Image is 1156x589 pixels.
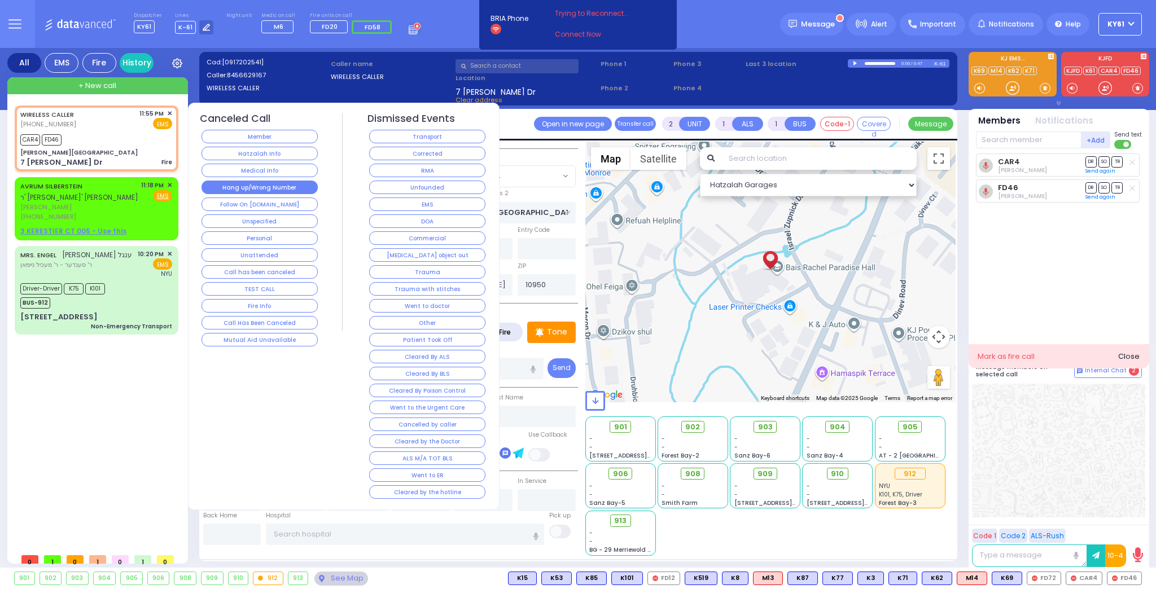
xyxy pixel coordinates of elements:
img: red-radio-icon.svg [653,575,658,581]
div: 903 [67,572,88,584]
button: Map camera controls [927,326,950,348]
img: comment-alt.png [1077,368,1083,374]
div: BLS [787,572,818,585]
img: Logo [45,17,120,31]
span: - [589,482,593,490]
span: TR [1111,156,1123,167]
button: Cleared by the hotline [369,485,485,499]
span: - [734,434,738,443]
div: K519 [685,572,717,585]
span: [PHONE_NUMBER] [20,212,76,221]
a: Send again [1085,168,1115,174]
span: Jacob Weiss [998,192,1047,200]
span: - [734,443,738,451]
span: - [807,443,810,451]
label: WIRELESS CALLER [331,72,452,82]
div: [STREET_ADDRESS] [20,311,98,323]
div: Close [1118,351,1140,362]
a: Open this area in Google Maps (opens a new window) [588,388,625,402]
span: Message [801,19,835,30]
span: - [589,529,593,537]
span: ר' סענדער - ר' מעכיל ניימאן [20,260,132,270]
span: K75 [64,283,84,294]
span: 11:18 PM [141,181,164,190]
div: 905 [121,572,142,584]
div: [PERSON_NAME][GEOGRAPHIC_DATA] [20,148,138,157]
button: Covered [857,117,891,131]
span: 2 [1129,366,1139,376]
label: Last 3 location [746,59,848,69]
div: BLS [922,572,952,585]
span: ✕ [167,249,172,259]
div: 904 [94,572,116,584]
button: Mutual Aid Unavailable [202,333,318,346]
label: KJFD [1061,56,1149,64]
span: FD46 [42,134,62,146]
span: - [589,434,593,443]
button: Trauma [369,265,485,279]
span: CAR4 [20,134,40,146]
button: Transport [369,130,485,143]
span: - [662,490,665,499]
div: K53 [541,572,572,585]
button: Toggle fullscreen view [927,147,950,170]
button: Corrected [369,147,485,160]
div: 7 [PERSON_NAME] Dr [20,157,103,168]
span: Internal Chat [1085,367,1127,375]
span: ✕ [167,109,172,118]
label: KJ EMS... [969,56,1057,64]
span: Sanz Bay-5 [589,499,625,507]
a: Send again [1085,194,1115,200]
div: / [910,57,913,70]
img: red-radio-icon.svg [1112,575,1118,581]
div: 901 [15,572,34,584]
button: DOA [369,214,485,228]
a: CAR4 [1098,67,1120,75]
div: K85 [576,572,607,585]
span: 7 [PERSON_NAME] Dr [456,86,536,95]
span: BG - 29 Merriewold S. [589,546,653,554]
img: message.svg [789,20,797,28]
span: EMS [153,118,172,129]
label: Entry Code [518,226,550,235]
span: 1 [134,555,151,564]
button: ALS [732,117,763,131]
label: Night unit [226,12,252,19]
div: FD72 [1027,572,1061,585]
div: 909 [202,572,223,584]
u: 3 KERESTIER CT 005 - Use this [20,226,126,236]
button: Code-1 [820,117,854,131]
div: BLS [685,572,717,585]
h4: Dismissed Events [367,113,455,125]
span: Notifications [989,19,1034,29]
button: Follow On [DOMAIN_NAME] [202,197,318,211]
span: - [807,434,810,443]
button: BUS [785,117,816,131]
a: FD46 [998,183,1018,192]
span: - [879,443,882,451]
span: Clear address [456,95,502,104]
span: FD20 [322,22,338,31]
span: + New call [78,80,116,91]
label: Turn off text [1114,139,1132,150]
button: Notifications [1035,115,1093,128]
label: Hospital [266,511,291,520]
span: Driver-Driver [20,283,62,294]
label: Dispatcher [134,12,162,19]
div: BLS [857,572,884,585]
img: Google [588,388,625,402]
button: Call has been canceled [202,265,318,279]
label: In Service [518,477,546,486]
label: ZIP [518,262,526,271]
span: Phone 1 [601,59,669,69]
button: Personal [202,231,318,245]
span: TR [1111,182,1123,193]
a: Connect Now [555,29,644,39]
div: 902 [40,572,62,584]
button: Cleared by the Doctor [369,434,485,448]
span: 1 [89,555,106,564]
span: Forest Bay-2 [662,451,699,460]
span: Berish Stern [998,166,1047,174]
button: Show street map [591,147,630,170]
div: BLS [541,572,572,585]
